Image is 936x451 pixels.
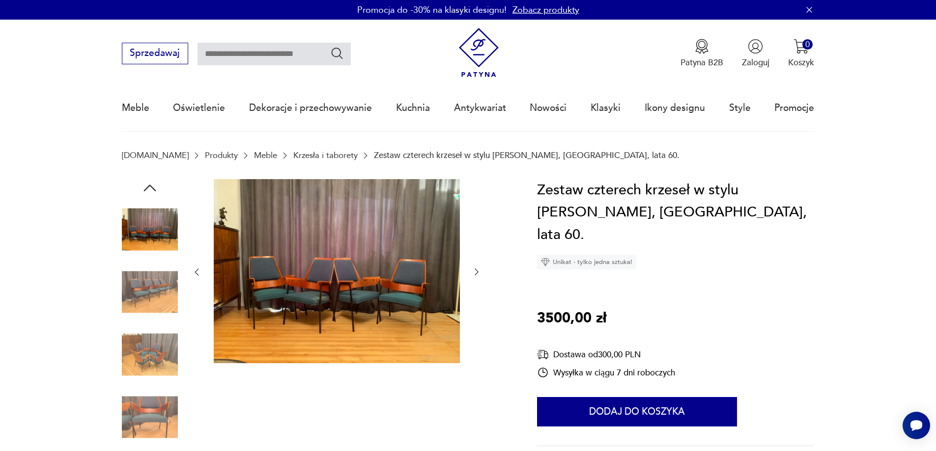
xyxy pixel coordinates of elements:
[537,307,606,330] p: 3500,00 zł
[541,258,550,266] img: Ikona diamentu
[774,85,814,131] a: Promocje
[122,50,188,58] a: Sprzedawaj
[254,151,277,160] a: Meble
[214,179,460,364] img: Zdjęcie produktu Zestaw czterech krzeseł w stylu Hanno Von Gustedta, Austria, lata 60.
[788,39,814,68] button: 0Koszyk
[537,179,814,246] h1: Zestaw czterech krzeseł w stylu [PERSON_NAME], [GEOGRAPHIC_DATA], lata 60.
[537,255,636,269] div: Unikat - tylko jedna sztuka!
[122,264,178,320] img: Zdjęcie produktu Zestaw czterech krzeseł w stylu Hanno Von Gustedta, Austria, lata 60.
[742,57,769,68] p: Zaloguj
[122,389,178,445] img: Zdjęcie produktu Zestaw czterech krzeseł w stylu Hanno Von Gustedta, Austria, lata 60.
[748,39,763,54] img: Ikonka użytkownika
[330,46,344,60] button: Szukaj
[374,151,680,160] p: Zestaw czterech krzeseł w stylu [PERSON_NAME], [GEOGRAPHIC_DATA], lata 60.
[122,327,178,383] img: Zdjęcie produktu Zestaw czterech krzeseł w stylu Hanno Von Gustedta, Austria, lata 60.
[537,367,675,378] div: Wysyłka w ciągu 7 dni roboczych
[173,85,225,131] a: Oświetlenie
[122,43,188,64] button: Sprzedawaj
[729,85,751,131] a: Style
[249,85,372,131] a: Dekoracje i przechowywanie
[591,85,621,131] a: Klasyki
[794,39,809,54] img: Ikona koszyka
[454,28,504,78] img: Patyna - sklep z meblami i dekoracjami vintage
[454,85,506,131] a: Antykwariat
[903,412,930,439] iframe: Smartsupp widget button
[537,348,549,361] img: Ikona dostawy
[802,39,813,50] div: 0
[742,39,769,68] button: Zaloguj
[694,39,709,54] img: Ikona medalu
[530,85,567,131] a: Nowości
[537,348,675,361] div: Dostawa od 300,00 PLN
[205,151,238,160] a: Produkty
[122,202,178,258] img: Zdjęcie produktu Zestaw czterech krzeseł w stylu Hanno Von Gustedta, Austria, lata 60.
[788,57,814,68] p: Koszyk
[681,57,723,68] p: Patyna B2B
[122,85,149,131] a: Meble
[681,39,723,68] a: Ikona medaluPatyna B2B
[122,151,189,160] a: [DOMAIN_NAME]
[357,4,507,16] p: Promocja do -30% na klasyki designu!
[293,151,358,160] a: Krzesła i taborety
[537,397,737,426] button: Dodaj do koszyka
[396,85,430,131] a: Kuchnia
[645,85,705,131] a: Ikony designu
[512,4,579,16] a: Zobacz produkty
[681,39,723,68] button: Patyna B2B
